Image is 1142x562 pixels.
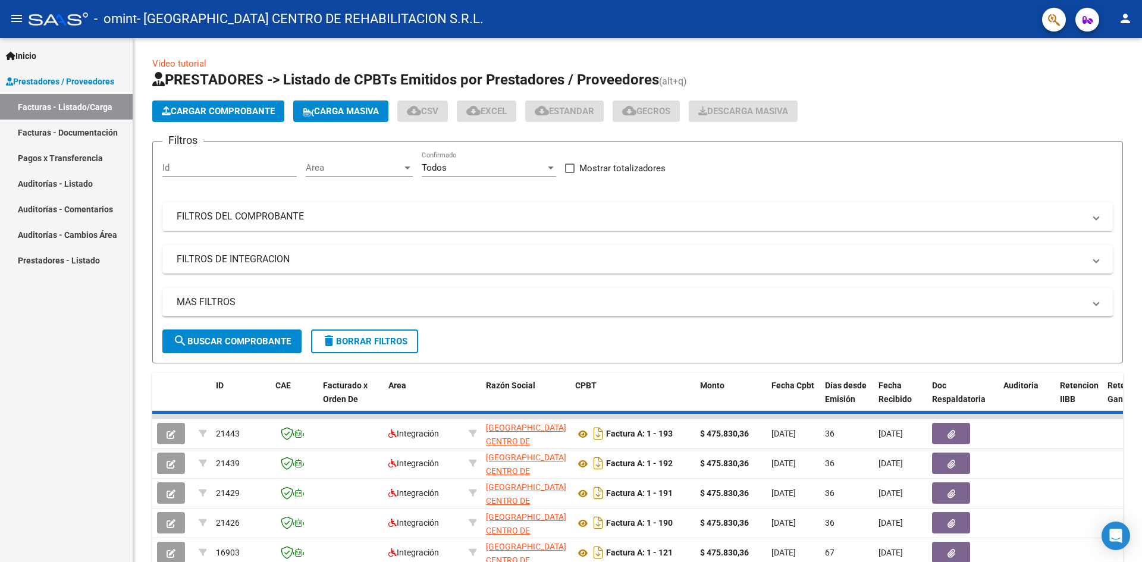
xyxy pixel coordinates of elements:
[486,423,566,473] span: [GEOGRAPHIC_DATA] CENTRO DE REHABILITACION S.R.L.
[999,373,1055,425] datatable-header-cell: Auditoria
[397,101,448,122] button: CSV
[591,513,606,532] i: Descargar documento
[591,424,606,443] i: Descargar documento
[388,548,439,557] span: Integración
[311,329,418,353] button: Borrar Filtros
[173,336,291,347] span: Buscar Comprobante
[388,488,439,498] span: Integración
[323,381,368,404] span: Facturado x Orden De
[216,459,240,468] span: 21439
[1060,381,1099,404] span: Retencion IIBB
[1118,11,1132,26] mat-icon: person
[177,296,1084,309] mat-panel-title: MAS FILTROS
[771,488,796,498] span: [DATE]
[535,103,549,118] mat-icon: cloud_download
[216,548,240,557] span: 16903
[422,162,447,173] span: Todos
[162,202,1113,231] mat-expansion-panel-header: FILTROS DEL COMPROBANTE
[622,106,670,117] span: Gecros
[275,381,291,390] span: CAE
[525,101,604,122] button: Estandar
[820,373,874,425] datatable-header-cell: Días desde Emisión
[700,518,749,528] strong: $ 475.830,36
[216,518,240,528] span: 21426
[1003,381,1039,390] span: Auditoria
[388,459,439,468] span: Integración
[271,373,318,425] datatable-header-cell: CAE
[486,481,566,506] div: 30714792675
[606,548,673,558] strong: Factura A: 1 - 121
[137,6,484,32] span: - [GEOGRAPHIC_DATA] CENTRO DE REHABILITACION S.R.L.
[152,101,284,122] button: Cargar Comprobante
[481,373,570,425] datatable-header-cell: Razón Social
[162,106,275,117] span: Cargar Comprobante
[622,103,636,118] mat-icon: cloud_download
[767,373,820,425] datatable-header-cell: Fecha Cpbt
[879,548,903,557] span: [DATE]
[407,103,421,118] mat-icon: cloud_download
[384,373,464,425] datatable-header-cell: Area
[211,373,271,425] datatable-header-cell: ID
[700,459,749,468] strong: $ 475.830,36
[162,329,302,353] button: Buscar Comprobante
[825,459,834,468] span: 36
[689,101,798,122] app-download-masive: Descarga masiva de comprobantes (adjuntos)
[591,483,606,503] i: Descargar documento
[466,103,481,118] mat-icon: cloud_download
[94,6,137,32] span: - omint
[606,519,673,528] strong: Factura A: 1 - 190
[879,488,903,498] span: [DATE]
[879,381,912,404] span: Fecha Recibido
[879,459,903,468] span: [DATE]
[6,75,114,88] span: Prestadores / Proveedores
[486,453,566,503] span: [GEOGRAPHIC_DATA] CENTRO DE REHABILITACION S.R.L.
[825,381,867,404] span: Días desde Emisión
[825,548,834,557] span: 67
[771,429,796,438] span: [DATE]
[570,373,695,425] datatable-header-cell: CPBT
[388,518,439,528] span: Integración
[700,381,724,390] span: Monto
[162,132,203,149] h3: Filtros
[152,71,659,88] span: PRESTADORES -> Listado de CPBTs Emitidos por Prestadores / Proveedores
[486,512,566,562] span: [GEOGRAPHIC_DATA] CENTRO DE REHABILITACION S.R.L.
[216,429,240,438] span: 21443
[177,253,1084,266] mat-panel-title: FILTROS DE INTEGRACION
[771,459,796,468] span: [DATE]
[932,381,986,404] span: Doc Respaldatoria
[303,106,379,117] span: Carga Masiva
[486,482,566,532] span: [GEOGRAPHIC_DATA] CENTRO DE REHABILITACION S.R.L.
[825,518,834,528] span: 36
[695,373,767,425] datatable-header-cell: Monto
[306,162,402,173] span: Area
[152,58,206,69] a: Video tutorial
[173,334,187,348] mat-icon: search
[1055,373,1103,425] datatable-header-cell: Retencion IIBB
[825,429,834,438] span: 36
[874,373,927,425] datatable-header-cell: Fecha Recibido
[879,518,903,528] span: [DATE]
[388,429,439,438] span: Integración
[535,106,594,117] span: Estandar
[486,421,566,446] div: 30714792675
[771,381,814,390] span: Fecha Cpbt
[579,161,666,175] span: Mostrar totalizadores
[407,106,438,117] span: CSV
[606,459,673,469] strong: Factura A: 1 - 192
[700,429,749,438] strong: $ 475.830,36
[293,101,388,122] button: Carga Masiva
[700,548,749,557] strong: $ 475.830,36
[6,49,36,62] span: Inicio
[486,381,535,390] span: Razón Social
[606,489,673,498] strong: Factura A: 1 - 191
[606,429,673,439] strong: Factura A: 1 - 193
[322,334,336,348] mat-icon: delete
[927,373,999,425] datatable-header-cell: Doc Respaldatoria
[575,381,597,390] span: CPBT
[1102,522,1130,550] div: Open Intercom Messenger
[10,11,24,26] mat-icon: menu
[591,454,606,473] i: Descargar documento
[216,488,240,498] span: 21429
[613,101,680,122] button: Gecros
[177,210,1084,223] mat-panel-title: FILTROS DEL COMPROBANTE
